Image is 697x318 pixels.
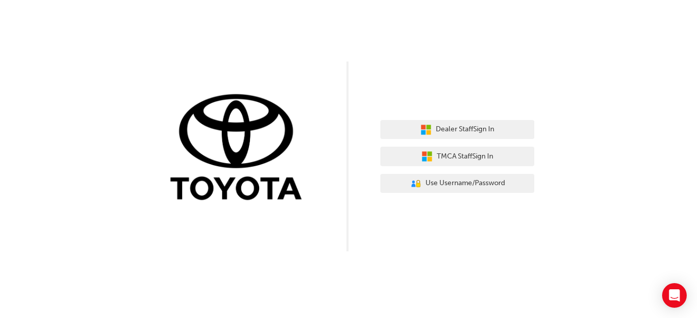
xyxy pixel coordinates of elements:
span: Dealer Staff Sign In [436,124,494,135]
button: Dealer StaffSign In [380,120,534,140]
span: TMCA Staff Sign In [437,151,493,163]
img: Trak [163,92,317,205]
span: Use Username/Password [425,177,505,189]
div: Open Intercom Messenger [662,283,687,308]
button: Use Username/Password [380,174,534,193]
button: TMCA StaffSign In [380,147,534,166]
